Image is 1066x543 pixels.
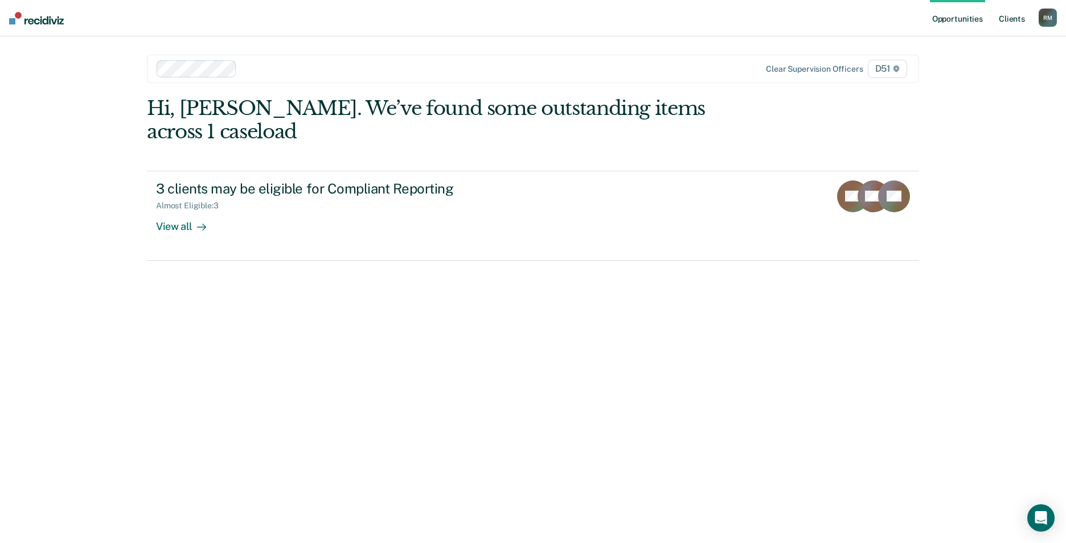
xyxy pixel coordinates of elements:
div: Clear supervision officers [766,64,863,74]
div: Hi, [PERSON_NAME]. We’ve found some outstanding items across 1 caseload [147,97,765,143]
div: View all [156,211,220,233]
div: R M [1039,9,1057,27]
div: 3 clients may be eligible for Compliant Reporting [156,180,556,197]
a: 3 clients may be eligible for Compliant ReportingAlmost Eligible:3View all [147,171,919,261]
button: RM [1039,9,1057,27]
div: Open Intercom Messenger [1027,504,1055,532]
img: Recidiviz [9,12,64,24]
div: Almost Eligible : 3 [156,201,228,211]
span: D51 [868,60,907,78]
